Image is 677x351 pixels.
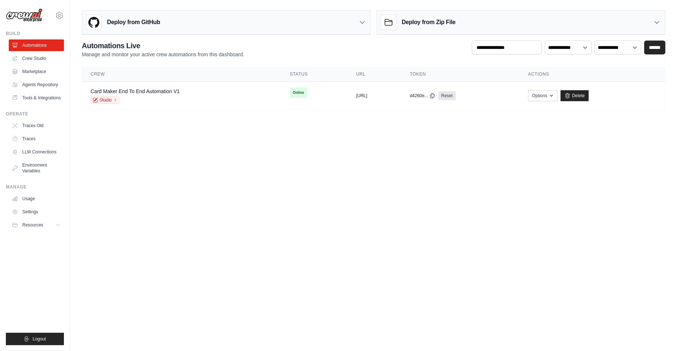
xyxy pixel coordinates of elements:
button: d4260e... [410,93,435,99]
a: Traces [9,133,64,145]
img: GitHub Logo [87,15,101,30]
a: Automations [9,39,64,51]
a: Reset [438,91,455,100]
a: Usage [9,193,64,205]
div: Build [6,31,64,37]
a: Crew Studio [9,53,64,64]
a: Traces Old [9,120,64,131]
th: Token [401,67,519,82]
a: Environment Variables [9,159,64,177]
span: Logout [32,336,46,342]
th: Status [281,67,348,82]
a: Studio [91,96,120,104]
a: Delete [561,90,589,101]
a: Settings [9,206,64,218]
div: Operate [6,111,64,117]
button: Options [528,90,558,101]
button: Logout [6,333,64,345]
h3: Deploy from GitHub [107,18,160,27]
a: Tools & Integrations [9,92,64,104]
a: LLM Connections [9,146,64,158]
img: Logo [6,8,42,22]
th: URL [347,67,401,82]
th: Actions [519,67,665,82]
a: Marketplace [9,66,64,77]
a: Card Maker End To End Automation V1 [91,88,180,94]
span: Online [290,88,307,98]
h3: Deploy from Zip File [402,18,455,27]
button: Resources [9,219,64,231]
h2: Automations Live [82,41,244,51]
div: Manage [6,184,64,190]
span: Resources [22,222,43,228]
a: Agents Repository [9,79,64,91]
p: Manage and monitor your active crew automations from this dashboard. [82,51,244,58]
th: Crew [82,67,281,82]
